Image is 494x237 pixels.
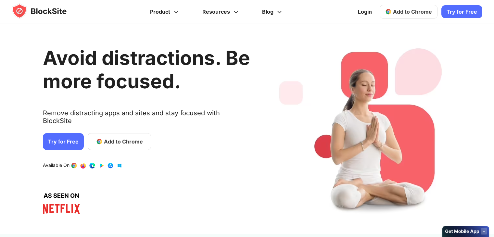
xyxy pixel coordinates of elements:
[393,8,432,15] span: Add to Chrome
[380,5,437,19] a: Add to Chrome
[43,133,84,150] a: Try for Free
[104,138,143,145] span: Add to Chrome
[441,5,482,18] a: Try for Free
[12,3,79,19] img: blocksite-icon.5d769676.svg
[43,46,250,93] h1: Avoid distractions. Be more focused.
[354,4,376,19] a: Login
[385,8,392,15] img: chrome-icon.svg
[43,109,250,130] text: Remove distracting apps and sites and stay focused with BlockSite
[43,162,70,169] text: Available On
[88,133,151,150] a: Add to Chrome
